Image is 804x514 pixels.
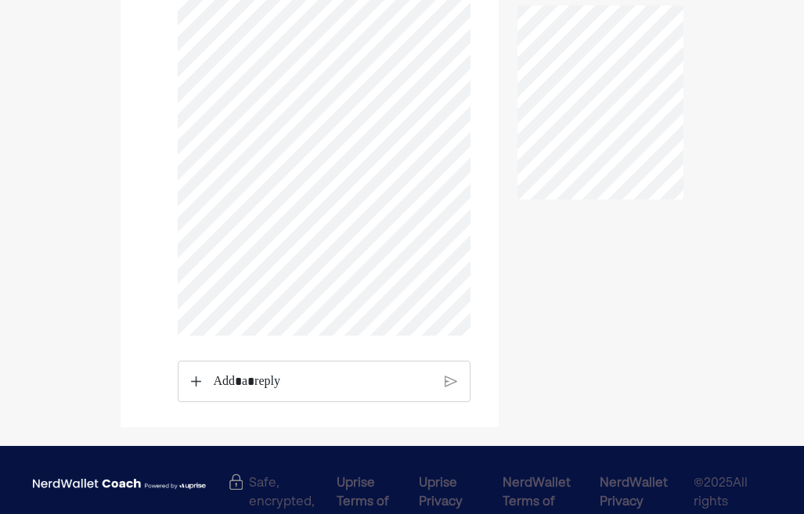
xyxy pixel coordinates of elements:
div: Rich Text Editor. Editing area: main [205,361,441,402]
div: Safe, encrypted, secure. [229,474,318,488]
